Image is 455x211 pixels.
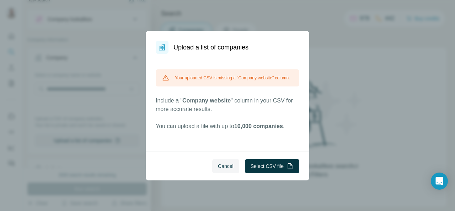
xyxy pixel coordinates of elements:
[156,69,299,86] div: Your uploaded CSV is missing a "Company website" column.
[212,159,239,173] button: Cancel
[156,122,299,131] p: You can upload a file with up to .
[182,97,231,104] span: Company website
[218,163,234,170] span: Cancel
[156,96,299,114] p: Include a " " column in your CSV for more accurate results.
[173,42,248,52] h1: Upload a list of companies
[431,173,448,190] div: Open Intercom Messenger
[245,159,299,173] button: Select CSV file
[234,123,283,129] span: 10,000 companies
